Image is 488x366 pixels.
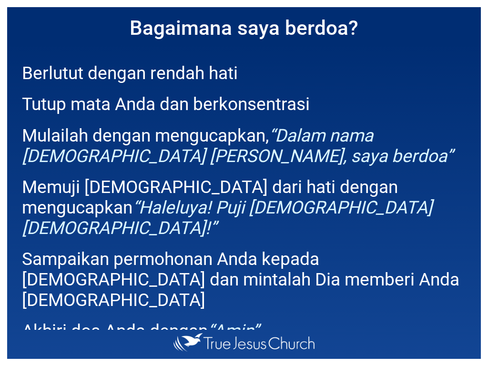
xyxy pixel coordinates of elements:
[22,63,474,83] p: Berlutut dengan rendah hati
[22,94,474,114] p: Tutup mata Anda dan berkonsentrasi
[22,125,474,166] p: Mulailah dengan mengucapkan,
[22,125,453,166] em: “Dalam nama [DEMOGRAPHIC_DATA] [PERSON_NAME], saya berdoa”
[22,249,474,310] p: Sampaikan permohonan Anda kepada [DEMOGRAPHIC_DATA] dan mintalah Dia memberi Anda [DEMOGRAPHIC_DATA]
[22,177,474,238] p: Memuji [DEMOGRAPHIC_DATA] dari hati dengan mengucapkan
[208,321,259,341] em: “Amin”
[7,7,481,49] h1: Bagaimana saya berdoa?
[22,321,474,341] p: Akhiri doa Anda dengan
[22,197,432,238] em: “Haleluya! Puji [DEMOGRAPHIC_DATA] [DEMOGRAPHIC_DATA]!”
